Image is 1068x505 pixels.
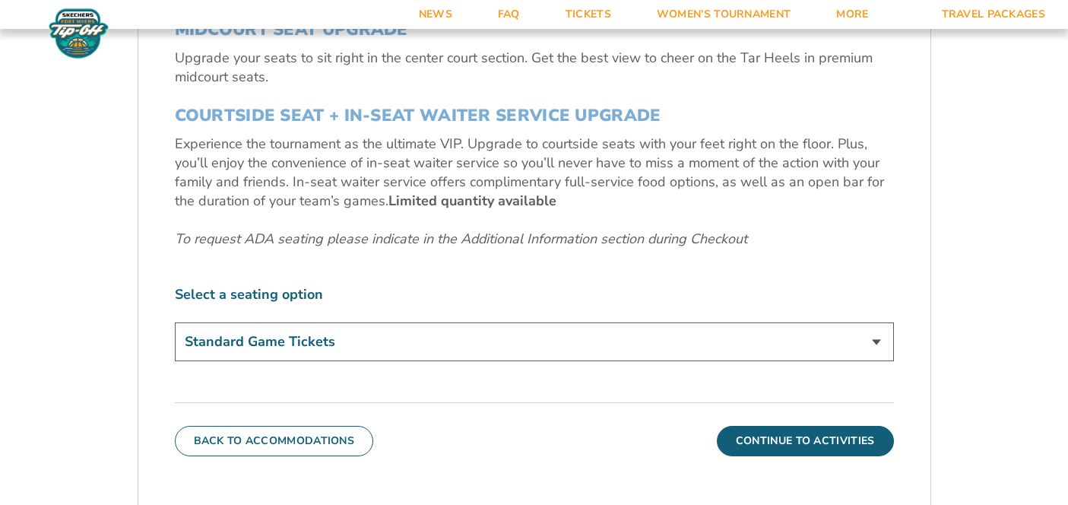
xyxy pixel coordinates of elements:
em: To request ADA seating please indicate in the Additional Information section during Checkout [175,230,747,248]
h3: COURTSIDE SEAT + IN-SEAT WAITER SERVICE UPGRADE [175,106,894,125]
p: Upgrade your seats to sit right in the center court section. Get the best view to cheer on the Ta... [175,49,894,87]
img: Fort Myers Tip-Off [46,8,112,59]
button: Continue To Activities [717,426,894,456]
h3: MIDCOURT SEAT UPGRADE [175,20,894,40]
label: Select a seating option [175,285,894,304]
button: Back To Accommodations [175,426,374,456]
p: Experience the tournament as the ultimate VIP. Upgrade to courtside seats with your feet right on... [175,135,894,211]
b: Limited quantity available [388,192,556,210]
